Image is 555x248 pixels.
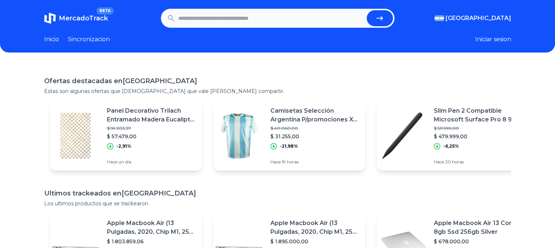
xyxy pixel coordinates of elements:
a: Inicio [44,35,59,44]
p: Camisetas Selección Argentina P/promociones X Mayor [270,106,359,124]
p: $ 40.060,00 [270,125,359,131]
a: Featured imageSlim Pen 2 Compatible Microsoft Surface Pro 8 9 10 Ews$ 511.999,00$ 479.999,00-6,25... [377,101,529,171]
p: Panel Decorativo Trilach Entramado Madera Eucalipto 50-50 [107,106,196,124]
p: Estas son algunas ofertas que [DEMOGRAPHIC_DATA] que vale [PERSON_NAME] compartir. [44,88,511,95]
img: Argentina [435,15,444,21]
p: $ 479.999,00 [434,133,523,140]
p: Apple Macbook Air (13 Pulgadas, 2020, Chip M1, 256 Gb De Ssd, 8 Gb De Ram) - Plata [270,219,359,236]
p: $ 678.000,00 [434,238,523,245]
p: $ 1.803.859,06 [107,238,196,245]
span: [GEOGRAPHIC_DATA] [446,14,511,23]
span: BETA [96,7,113,15]
img: Featured image [377,110,428,161]
p: -6,25% [443,143,459,149]
p: $ 59.203,37 [107,125,196,131]
button: Iniciar sesion [475,35,511,44]
img: Featured image [213,110,265,161]
button: [GEOGRAPHIC_DATA] [435,14,511,23]
p: Los ultimos productos que se trackearon. [44,200,511,207]
a: Sincronizacion [68,35,110,44]
p: $ 31.255,00 [270,133,359,140]
img: Featured image [50,110,101,161]
p: $ 57.479,00 [107,133,196,140]
p: Apple Macbook Air (13 Pulgadas, 2020, Chip M1, 256 Gb De Ssd, 8 Gb De Ram) - Plata [107,219,196,236]
p: Slim Pen 2 Compatible Microsoft Surface Pro 8 9 10 Ews [434,106,523,124]
p: Hace 20 horas [434,159,523,165]
h1: Ultimos trackeados en [GEOGRAPHIC_DATA] [44,188,511,198]
a: MercadoTrackBETA [44,12,108,24]
p: $ 511.999,00 [434,125,523,131]
a: Featured imageCamisetas Selección Argentina P/promociones X Mayor$ 40.060,00$ 31.255,00-21,98%Hac... [213,101,365,171]
p: Hace 19 horas [270,159,359,165]
p: Hace un día [107,159,196,165]
a: Featured imagePanel Decorativo Trilach Entramado Madera Eucalipto 50-50$ 59.203,37$ 57.479,00-2,9... [50,101,202,171]
p: -21,98% [280,143,298,149]
img: MercadoTrack [44,12,56,24]
p: -2,91% [116,143,131,149]
h1: Ofertas destacadas en [GEOGRAPHIC_DATA] [44,76,511,86]
span: MercadoTrack [59,14,108,22]
p: Apple Macbook Air 13 Core I5 8gb Ssd 256gb Silver [434,219,523,236]
p: $ 1.895.000,00 [270,238,359,245]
